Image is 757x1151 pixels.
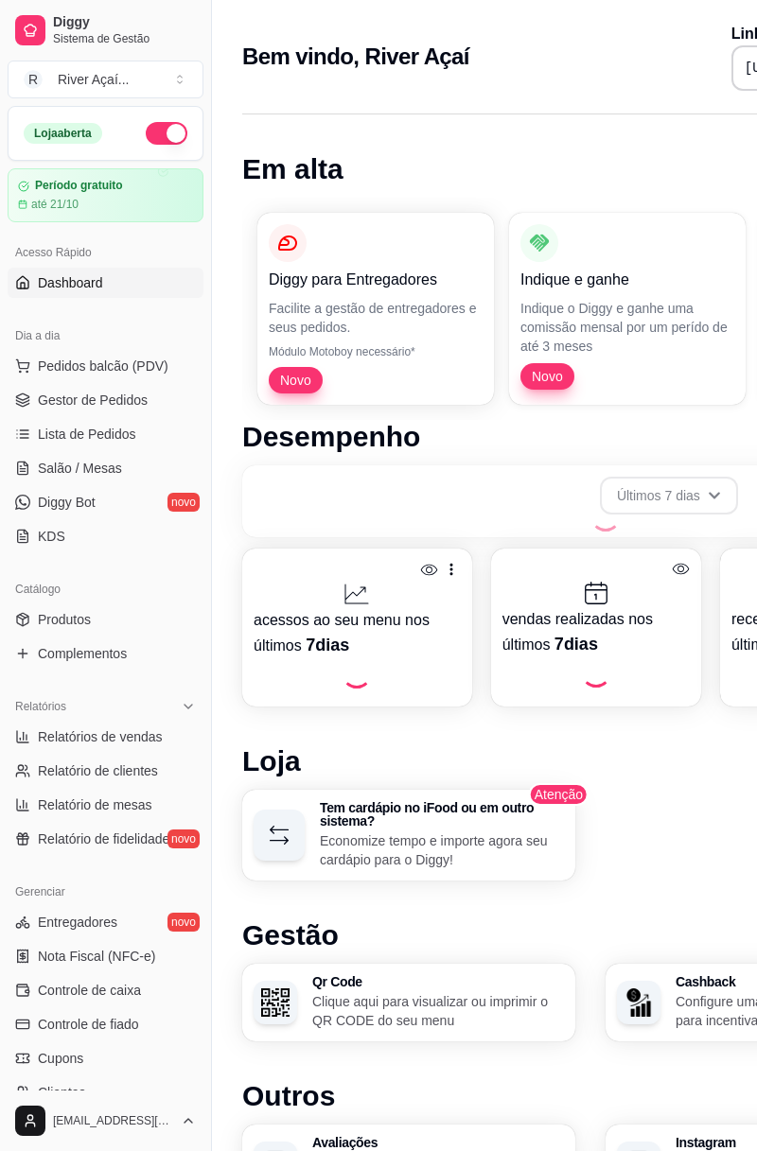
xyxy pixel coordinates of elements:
a: Relatório de fidelidadenovo [8,824,203,854]
button: Alterar Status [146,122,187,145]
button: Indique e ganheIndique o Diggy e ganhe uma comissão mensal por um perído de até 3 mesesNovo [509,213,746,405]
button: Pedidos balcão (PDV) [8,351,203,381]
span: Relatório de fidelidade [38,829,169,848]
article: Período gratuito [35,179,123,193]
div: Loja aberta [24,123,102,144]
h3: Tem cardápio no iFood ou em outro sistema? [320,801,564,828]
a: Cupons [8,1043,203,1073]
button: Qr CodeQr CodeClique aqui para visualizar ou imprimir o QR CODE do seu menu [242,964,575,1041]
span: Relatório de clientes [38,761,158,780]
a: Nota Fiscal (NFC-e) [8,941,203,971]
span: Diggy [53,14,196,31]
span: Relatórios de vendas [38,727,163,746]
a: KDS [8,521,203,551]
div: Loading [342,658,372,689]
span: KDS [38,527,65,546]
span: Novo [524,367,571,386]
p: Indique o Diggy e ganhe uma comissão mensal por um perído de até 3 meses [520,299,734,356]
span: R [24,70,43,89]
span: 7 dias [555,635,598,654]
span: Salão / Mesas [38,459,122,478]
span: Relatórios [15,699,66,714]
a: Lista de Pedidos [8,419,203,449]
span: Produtos [38,610,91,629]
a: Relatório de clientes [8,756,203,786]
div: Loading [590,501,621,532]
h3: Qr Code [312,975,564,988]
span: Atenção [529,783,589,806]
p: acessos ao seu menu nos últimos [254,609,461,658]
p: Facilite a gestão de entregadores e seus pedidos. [269,299,483,337]
div: Gerenciar [8,877,203,907]
a: Entregadoresnovo [8,907,203,937]
a: Dashboard [8,268,203,298]
button: Diggy para EntregadoresFacilite a gestão de entregadores e seus pedidos.Módulo Motoboy necessário... [257,213,494,405]
div: Loading [581,657,611,688]
span: 7 dias [306,636,349,654]
a: Relatório de mesas [8,790,203,820]
button: Select a team [8,61,203,98]
a: Salão / Mesas [8,453,203,483]
a: Controle de caixa [8,975,203,1005]
img: Qr Code [261,988,290,1017]
h2: Bem vindo, River Açaí [242,42,469,72]
span: Complementos [38,644,127,663]
article: até 21/10 [31,197,79,212]
button: Últimos 7 dias [600,477,738,514]
div: River Açaí ... [58,70,129,89]
button: Tem cardápio no iFood ou em outro sistema?Economize tempo e importe agora seu cardápio para o Diggy! [242,790,575,881]
span: Dashboard [38,273,103,292]
a: Gestor de Pedidos [8,385,203,415]
p: Indique e ganhe [520,269,734,291]
span: Entregadores [38,913,117,932]
img: Cashback [625,988,653,1017]
p: Economize tempo e importe agora seu cardápio para o Diggy! [320,831,564,869]
p: vendas realizadas nos últimos [502,608,690,657]
span: Novo [273,371,319,390]
span: Nota Fiscal (NFC-e) [38,947,155,966]
span: Pedidos balcão (PDV) [38,357,168,375]
span: Sistema de Gestão [53,31,196,46]
a: Relatórios de vendas [8,722,203,752]
span: Controle de caixa [38,981,141,1000]
button: [EMAIL_ADDRESS][DOMAIN_NAME] [8,1098,203,1143]
a: Diggy Botnovo [8,487,203,517]
p: Módulo Motoboy necessário* [269,344,483,359]
span: Diggy Bot [38,493,96,512]
div: Acesso Rápido [8,237,203,268]
span: Relatório de mesas [38,795,152,814]
span: Lista de Pedidos [38,425,136,444]
h3: Avaliações [312,1136,564,1149]
a: Período gratuitoaté 21/10 [8,168,203,222]
span: [EMAIL_ADDRESS][DOMAIN_NAME] [53,1113,173,1128]
a: Controle de fiado [8,1009,203,1039]
a: Complementos [8,638,203,669]
span: Gestor de Pedidos [38,391,148,410]
span: Clientes [38,1083,86,1102]
div: Dia a dia [8,321,203,351]
span: Controle de fiado [38,1015,139,1034]
div: Catálogo [8,574,203,604]
p: Clique aqui para visualizar ou imprimir o QR CODE do seu menu [312,992,564,1030]
p: Diggy para Entregadores [269,269,483,291]
a: Produtos [8,604,203,635]
span: Cupons [38,1049,83,1068]
a: Clientes [8,1077,203,1107]
a: DiggySistema de Gestão [8,8,203,53]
